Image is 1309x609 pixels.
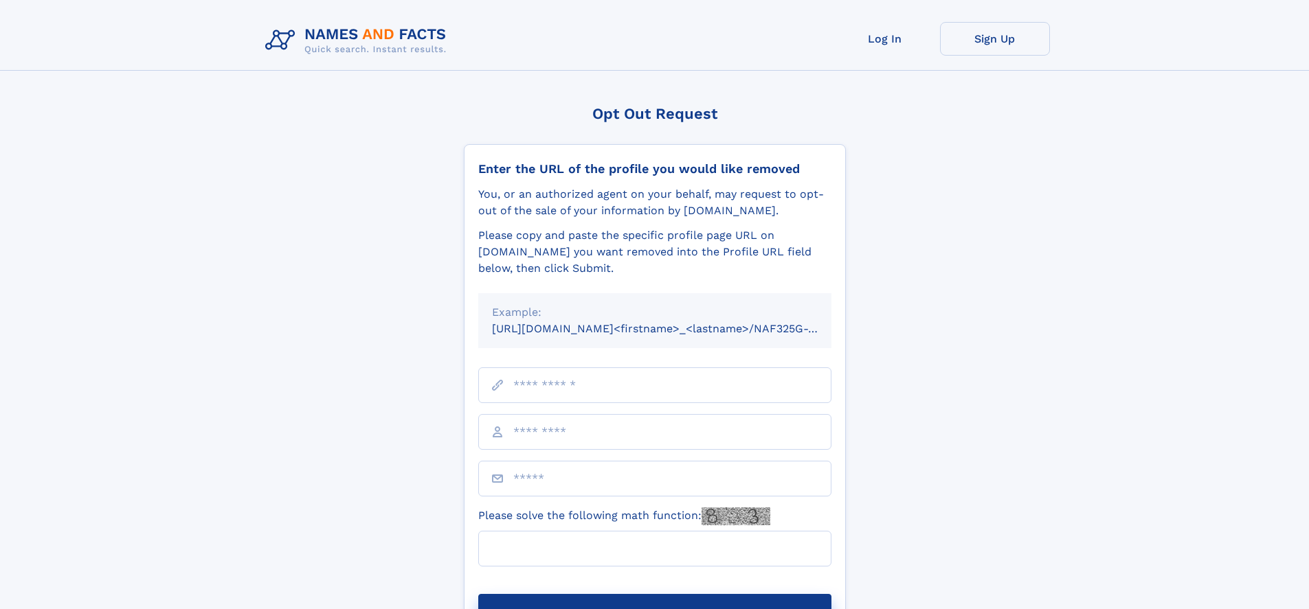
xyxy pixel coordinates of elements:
[478,161,831,176] div: Enter the URL of the profile you would like removed
[478,227,831,277] div: Please copy and paste the specific profile page URL on [DOMAIN_NAME] you want removed into the Pr...
[464,105,846,122] div: Opt Out Request
[940,22,1050,56] a: Sign Up
[478,186,831,219] div: You, or an authorized agent on your behalf, may request to opt-out of the sale of your informatio...
[492,322,858,335] small: [URL][DOMAIN_NAME]<firstname>_<lastname>/NAF325G-xxxxxxxx
[492,304,818,321] div: Example:
[260,22,458,59] img: Logo Names and Facts
[478,507,770,525] label: Please solve the following math function:
[830,22,940,56] a: Log In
